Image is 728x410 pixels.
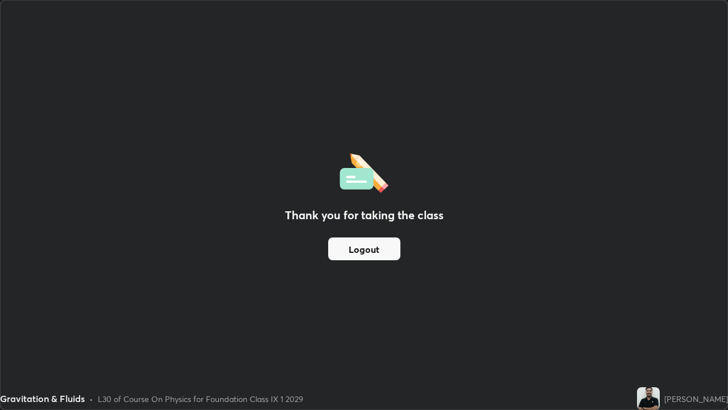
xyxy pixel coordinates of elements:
button: Logout [328,237,400,260]
img: afe22e03c4c2466bab4a7a088f75780d.jpg [637,387,660,410]
div: [PERSON_NAME] [664,393,728,405]
img: offlineFeedback.1438e8b3.svg [340,150,388,193]
div: L30 of Course On Physics for Foundation Class IX 1 2029 [98,393,303,405]
h2: Thank you for taking the class [285,207,444,224]
div: • [89,393,93,405]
